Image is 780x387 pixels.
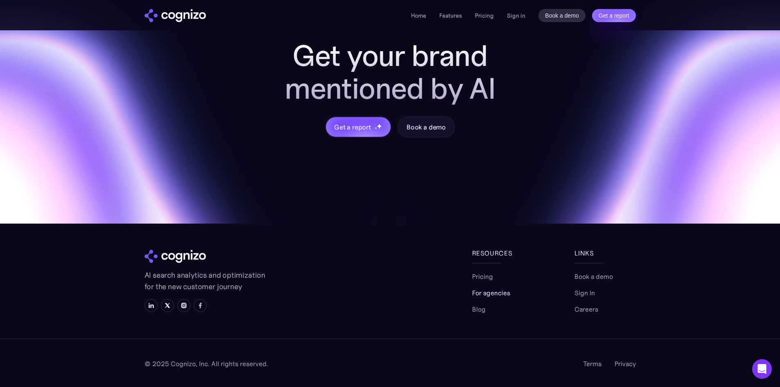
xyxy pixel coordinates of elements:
img: cognizo logo [145,9,206,22]
a: Pricing [475,12,494,19]
img: X icon [164,302,171,309]
a: Features [439,12,462,19]
a: Careers [574,304,598,314]
a: home [145,9,206,22]
img: star [377,123,382,129]
div: Resources [472,248,534,258]
a: Privacy [615,359,636,369]
h2: Get your brand mentioned by AI [259,39,521,105]
img: cognizo logo [145,250,206,263]
img: LinkedIn icon [148,302,154,309]
a: Pricing [472,272,493,281]
a: Sign in [574,288,595,298]
div: © 2025 Cognizo, Inc. All rights reserved. [145,359,268,369]
a: Book a demo [574,272,613,281]
a: Blog [472,304,486,314]
a: Book a demo [398,116,455,138]
img: star [375,127,378,130]
div: links [574,248,636,258]
a: Get a reportstarstarstar [325,116,391,138]
a: Terms [583,359,601,369]
a: Get a report [592,9,636,22]
p: AI search analytics and optimization for the new customer journey [145,269,267,292]
img: star [375,124,376,125]
div: Open Intercom Messenger [752,359,772,379]
a: For agencies [472,288,510,298]
div: Get a report [334,122,371,132]
a: Sign in [507,11,525,20]
div: Book a demo [407,122,446,132]
a: Book a demo [538,9,586,22]
a: Home [411,12,426,19]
